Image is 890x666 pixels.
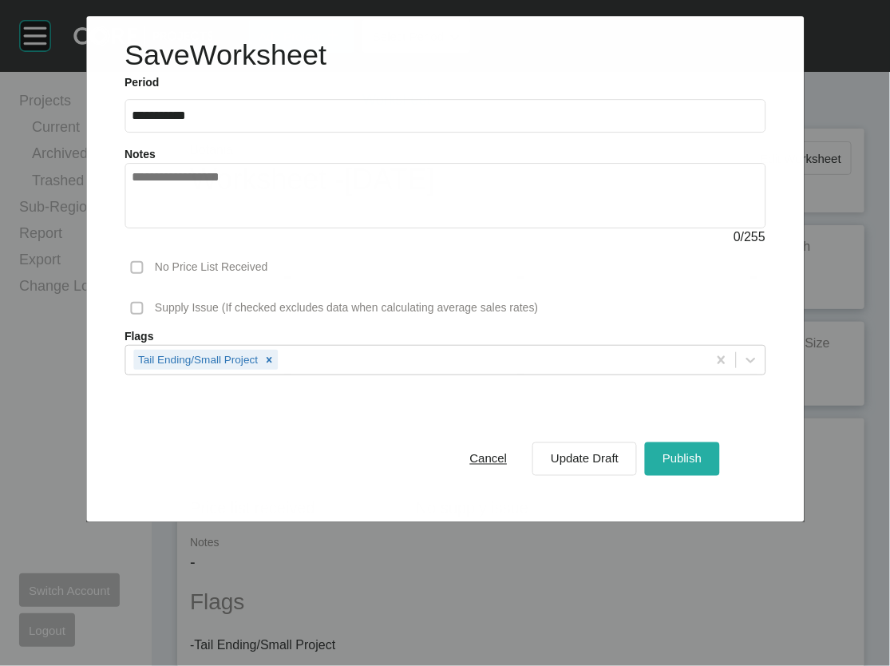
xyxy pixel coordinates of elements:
span: 0 [734,230,741,244]
label: Notes [125,148,156,161]
span: Update Draft [551,452,619,466]
span: Publish [663,452,702,466]
p: Supply Issue (If checked excludes data when calculating average sales rates) [155,300,538,316]
label: Period [125,76,765,92]
label: Flags [125,329,765,345]
button: Publish [645,442,719,475]
span: Cancel [470,452,508,466]
p: No Price List Received [155,260,267,276]
button: Cancel [453,442,525,475]
div: / 255 [125,228,765,246]
div: Tail Ending/Small Project [133,350,260,370]
h1: Save Worksheet [125,35,326,75]
button: Update Draft [532,442,637,475]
